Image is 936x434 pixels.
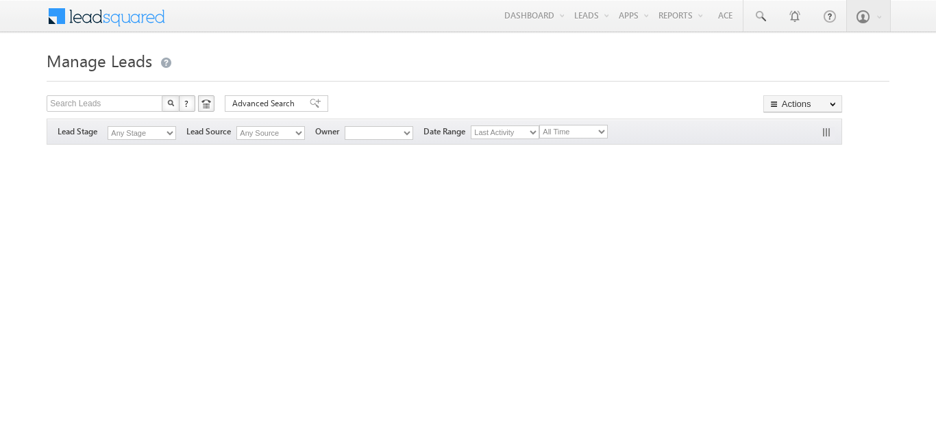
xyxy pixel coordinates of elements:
[232,97,299,110] span: Advanced Search
[167,99,174,106] img: Search
[58,125,108,138] span: Lead Stage
[179,95,195,112] button: ?
[47,49,152,71] span: Manage Leads
[315,125,345,138] span: Owner
[186,125,236,138] span: Lead Source
[184,97,190,109] span: ?
[763,95,842,112] button: Actions
[423,125,471,138] span: Date Range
